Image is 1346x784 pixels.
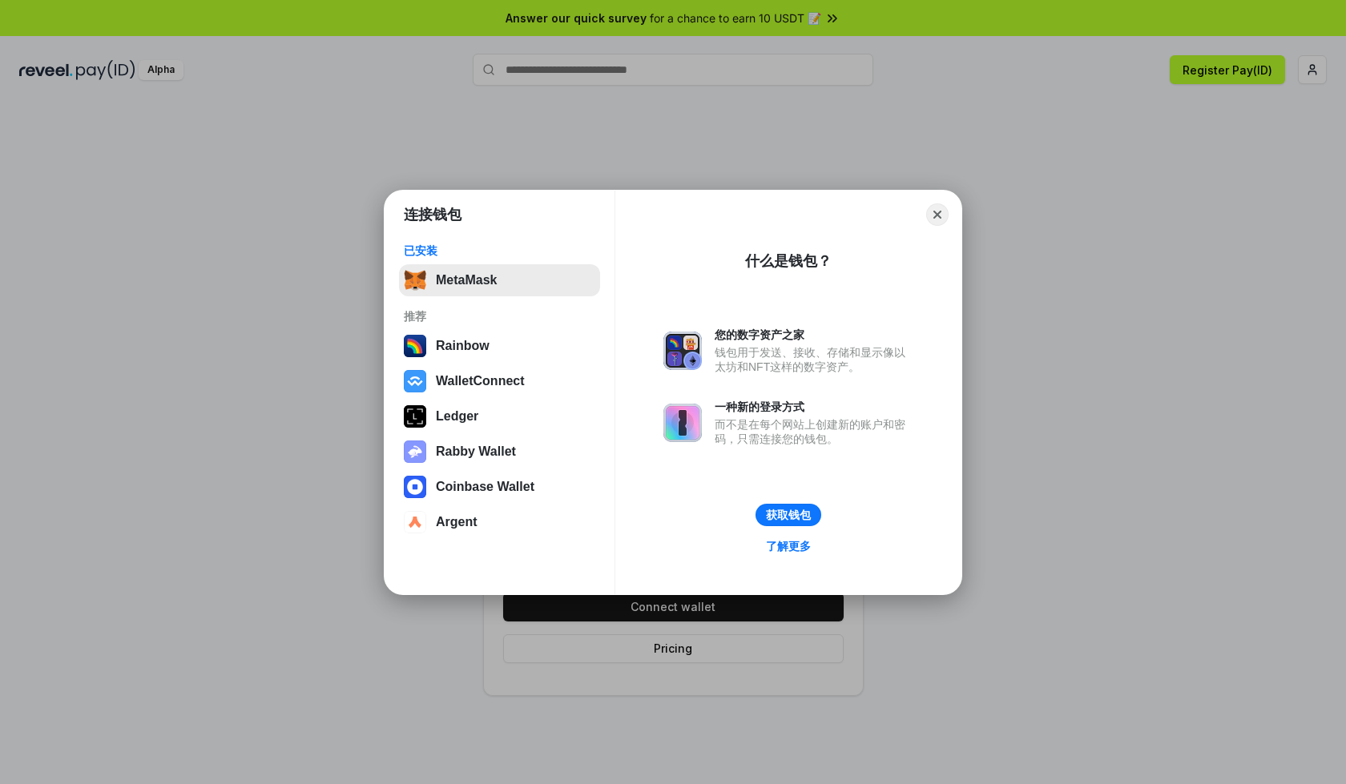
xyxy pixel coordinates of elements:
[404,243,595,258] div: 已安装
[663,404,702,442] img: svg+xml,%3Csvg%20xmlns%3D%22http%3A%2F%2Fwww.w3.org%2F2000%2Fsvg%22%20fill%3D%22none%22%20viewBox...
[436,480,534,494] div: Coinbase Wallet
[436,273,497,287] div: MetaMask
[399,400,600,432] button: Ledger
[715,345,913,374] div: 钱包用于发送、接收、存储和显示像以太坊和NFT这样的数字资产。
[745,251,832,271] div: 什么是钱包？
[404,511,426,533] img: svg+xml,%3Csvg%20width%3D%2228%22%20height%3D%2228%22%20viewBox%3D%220%200%2028%2028%22%20fill%3D...
[436,515,478,529] div: Argent
[756,536,820,557] a: 了解更多
[436,339,490,353] div: Rainbow
[404,205,461,224] h1: 连接钱包
[436,374,525,388] div: WalletConnect
[399,330,600,362] button: Rainbow
[926,203,949,226] button: Close
[404,476,426,498] img: svg+xml,%3Csvg%20width%3D%2228%22%20height%3D%2228%22%20viewBox%3D%220%200%2028%2028%22%20fill%3D...
[399,506,600,538] button: Argent
[766,508,811,522] div: 获取钱包
[663,332,702,370] img: svg+xml,%3Csvg%20xmlns%3D%22http%3A%2F%2Fwww.w3.org%2F2000%2Fsvg%22%20fill%3D%22none%22%20viewBox...
[715,328,913,342] div: 您的数字资产之家
[766,539,811,553] div: 了解更多
[399,471,600,503] button: Coinbase Wallet
[404,309,595,324] div: 推荐
[436,444,516,459] div: Rabby Wallet
[399,436,600,468] button: Rabby Wallet
[404,269,426,291] img: svg+xml,%3Csvg%20fill%3D%22none%22%20height%3D%2233%22%20viewBox%3D%220%200%2035%2033%22%20width%...
[399,264,600,296] button: MetaMask
[756,504,821,526] button: 获取钱包
[404,405,426,428] img: svg+xml,%3Csvg%20xmlns%3D%22http%3A%2F%2Fwww.w3.org%2F2000%2Fsvg%22%20width%3D%2228%22%20height%3...
[399,365,600,397] button: WalletConnect
[404,335,426,357] img: svg+xml,%3Csvg%20width%3D%22120%22%20height%3D%22120%22%20viewBox%3D%220%200%20120%20120%22%20fil...
[436,409,478,424] div: Ledger
[715,400,913,414] div: 一种新的登录方式
[404,370,426,392] img: svg+xml,%3Csvg%20width%3D%2228%22%20height%3D%2228%22%20viewBox%3D%220%200%2028%2028%22%20fill%3D...
[404,440,426,463] img: svg+xml,%3Csvg%20xmlns%3D%22http%3A%2F%2Fwww.w3.org%2F2000%2Fsvg%22%20fill%3D%22none%22%20viewBox...
[715,417,913,446] div: 而不是在每个网站上创建新的账户和密码，只需连接您的钱包。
